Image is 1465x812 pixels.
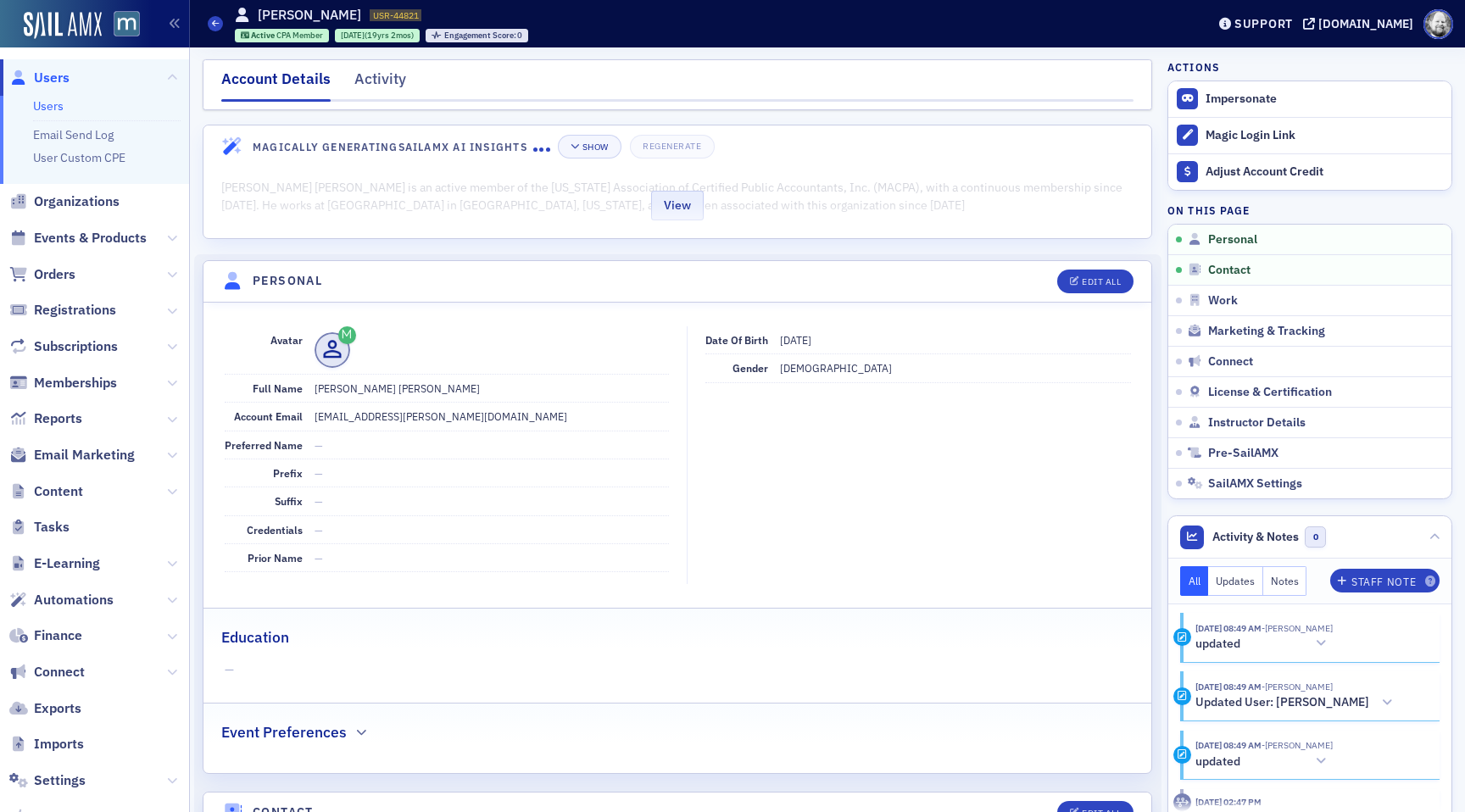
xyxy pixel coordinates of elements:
time: 8/19/2025 08:49 AM [1195,739,1262,751]
span: Justin Chase [1262,622,1333,634]
span: Activity & Notes [1212,528,1299,546]
span: Orders [34,265,75,284]
span: Profile [1423,9,1453,39]
a: Users [33,98,64,114]
span: CPA Member [276,30,323,41]
span: — [315,494,323,508]
a: Email Marketing [9,446,135,464]
div: Activity [354,68,406,99]
button: Show [558,135,621,159]
a: Orders [9,265,75,284]
div: Magic Login Link [1206,128,1443,143]
dd: [EMAIL_ADDRESS][PERSON_NAME][DOMAIN_NAME] [315,403,669,430]
span: Settings [34,771,86,790]
span: — [315,438,323,452]
a: SailAMX [24,12,102,39]
span: — [315,523,323,537]
a: Imports [9,735,84,754]
a: Registrations [9,301,116,320]
a: Adjust Account Credit [1168,153,1451,190]
span: Engagement Score : [444,30,518,41]
span: Connect [1208,354,1253,370]
span: Automations [34,591,114,609]
span: Personal [1208,232,1257,247]
button: updated [1195,753,1333,770]
span: Events & Products [34,229,147,247]
span: — [315,551,323,565]
button: [DOMAIN_NAME] [1303,18,1419,30]
span: — [315,466,323,480]
a: Settings [9,771,86,790]
a: User Custom CPE [33,150,125,165]
span: Suffix [275,494,303,508]
span: Justin Chase [1262,681,1333,692]
span: Finance [34,626,82,645]
a: Subscriptions [9,337,118,356]
h2: Education [221,626,289,648]
span: USR-44821 [373,9,419,21]
span: — [225,661,1131,679]
button: Edit All [1057,270,1134,293]
a: Tasks [9,518,70,537]
a: Connect [9,663,85,681]
a: Automations [9,591,114,609]
span: Prefix [273,466,303,480]
button: Updated User: [PERSON_NAME] [1195,694,1399,712]
span: Date of Birth [705,333,768,347]
a: Email Send Log [33,127,114,142]
img: SailAMX [114,11,140,37]
button: updated [1195,635,1333,653]
time: 8/19/2025 08:49 AM [1195,622,1262,634]
span: Organizations [34,192,120,211]
div: Account Details [221,68,331,102]
span: Email Marketing [34,446,135,464]
span: Imports [34,735,84,754]
span: Avatar [270,333,303,347]
span: Justin Chase [1262,739,1333,751]
h4: Magically Generating SailAMX AI Insights [253,139,533,154]
span: Account Email [234,409,303,423]
button: Regenerate [630,135,714,159]
span: Active [251,30,276,41]
a: Organizations [9,192,120,211]
span: Instructor Details [1208,415,1306,431]
button: Updates [1208,566,1263,596]
span: Users [34,69,70,87]
span: Marketing & Tracking [1208,324,1325,339]
a: Events & Products [9,229,147,247]
div: Engagement Score: 0 [426,29,528,42]
h2: Event Preferences [221,721,347,743]
span: [DATE] [341,30,365,41]
div: Staff Note [1351,577,1416,587]
div: Update [1173,628,1191,646]
span: E-Learning [34,554,100,573]
a: Exports [9,699,81,718]
a: E-Learning [9,554,100,573]
a: View Homepage [102,11,140,40]
a: Memberships [9,374,117,392]
span: Gender [732,361,768,375]
button: Notes [1263,566,1307,596]
span: Connect [34,663,85,681]
span: 0 [1305,526,1326,548]
dd: [PERSON_NAME] [PERSON_NAME] [315,375,669,402]
a: Users [9,69,70,87]
div: Show [582,142,609,152]
div: Activity [1173,793,1191,811]
div: 0 [444,31,523,41]
span: Pre-SailAMX [1208,446,1278,461]
span: Tasks [34,518,70,537]
div: [DOMAIN_NAME] [1318,16,1413,31]
span: Credentials [247,523,303,537]
span: Full Name [253,381,303,395]
span: Work [1208,293,1238,309]
span: [DATE] [780,333,811,347]
a: Active CPA Member [241,30,324,41]
time: 7/1/2025 02:47 PM [1195,796,1262,808]
div: Adjust Account Credit [1206,164,1443,180]
button: Staff Note [1330,569,1440,592]
h1: [PERSON_NAME] [258,6,361,25]
span: Subscriptions [34,337,118,356]
span: SailAMX Settings [1208,476,1302,492]
h4: Actions [1167,59,1220,75]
